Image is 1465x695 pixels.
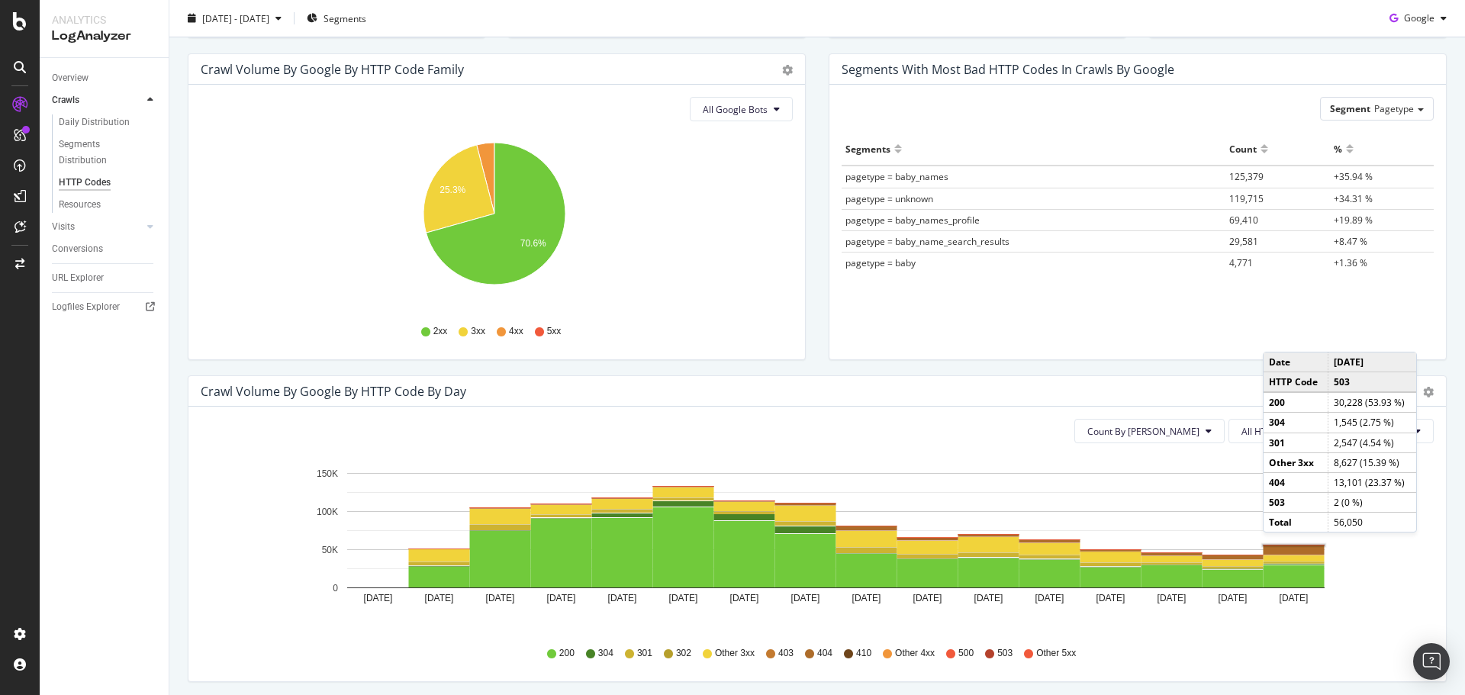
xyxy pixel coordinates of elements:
[201,455,1422,632] svg: A chart.
[895,647,935,660] span: Other 4xx
[433,325,448,338] span: 2xx
[1074,419,1225,443] button: Count By [PERSON_NAME]
[182,6,288,31] button: [DATE] - [DATE]
[913,593,942,603] text: [DATE]
[1374,102,1414,115] span: Pagetype
[52,299,158,315] a: Logfiles Explorer
[1334,137,1342,161] div: %
[547,325,562,338] span: 5xx
[1264,352,1328,372] td: Date
[1036,647,1076,660] span: Other 5xx
[322,545,338,555] text: 50K
[1264,513,1328,533] td: Total
[1219,593,1248,603] text: [DATE]
[1229,214,1258,227] span: 69,410
[1229,192,1264,205] span: 119,715
[52,92,143,108] a: Crawls
[1264,433,1328,452] td: 301
[52,299,120,315] div: Logfiles Explorer
[59,175,111,191] div: HTTP Codes
[1404,11,1434,24] span: Google
[1035,593,1064,603] text: [DATE]
[509,325,523,338] span: 4xx
[1264,493,1328,513] td: 503
[778,647,794,660] span: 403
[1280,593,1309,603] text: [DATE]
[1229,170,1264,183] span: 125,379
[1328,493,1416,513] td: 2 (0 %)
[845,137,890,161] div: Segments
[856,647,871,660] span: 410
[1334,235,1367,248] span: +8.47 %
[1328,433,1416,452] td: 2,547 (4.54 %)
[1383,6,1453,31] button: Google
[1328,472,1416,492] td: 13,101 (23.37 %)
[637,647,652,660] span: 301
[1264,392,1328,413] td: 200
[1158,593,1186,603] text: [DATE]
[1330,102,1370,115] span: Segment
[608,593,637,603] text: [DATE]
[845,170,948,183] span: pagetype = baby_names
[1328,392,1416,413] td: 30,228 (53.93 %)
[439,185,465,195] text: 25.3%
[974,593,1003,603] text: [DATE]
[52,270,158,286] a: URL Explorer
[520,238,546,249] text: 70.6%
[730,593,759,603] text: [DATE]
[59,137,143,169] div: Segments Distribution
[1264,372,1328,393] td: HTTP Code
[690,97,793,121] button: All Google Bots
[59,114,130,130] div: Daily Distribution
[59,175,158,191] a: HTTP Codes
[845,235,1009,248] span: pagetype = baby_name_search_results
[1264,452,1328,472] td: Other 3xx
[1334,170,1373,183] span: +35.94 %
[559,647,575,660] span: 200
[1264,472,1328,492] td: 404
[1328,513,1416,533] td: 56,050
[52,27,156,45] div: LogAnalyzer
[201,134,787,310] svg: A chart.
[1328,352,1416,372] td: [DATE]
[52,241,158,257] a: Conversions
[52,241,103,257] div: Conversions
[1334,214,1373,227] span: +19.89 %
[1087,425,1199,438] span: Count By Day
[52,92,79,108] div: Crawls
[1334,256,1367,269] span: +1.36 %
[547,593,576,603] text: [DATE]
[324,11,366,24] span: Segments
[52,12,156,27] div: Analytics
[997,647,1013,660] span: 503
[471,325,485,338] span: 3xx
[59,197,101,213] div: Resources
[1229,137,1257,161] div: Count
[845,214,980,227] span: pagetype = baby_names_profile
[52,219,75,235] div: Visits
[1423,387,1434,397] div: gear
[669,593,698,603] text: [DATE]
[201,384,466,399] div: Crawl Volume by google by HTTP Code by Day
[317,468,338,479] text: 150K
[59,137,158,169] a: Segments Distribution
[317,507,338,517] text: 100K
[52,270,104,286] div: URL Explorer
[333,583,338,594] text: 0
[1334,192,1373,205] span: +34.31 %
[364,593,393,603] text: [DATE]
[845,256,916,269] span: pagetype = baby
[852,593,881,603] text: [DATE]
[1096,593,1125,603] text: [DATE]
[202,11,269,24] span: [DATE] - [DATE]
[1328,452,1416,472] td: 8,627 (15.39 %)
[486,593,515,603] text: [DATE]
[1228,419,1331,443] button: All HTTP Codes
[1264,413,1328,433] td: 304
[1328,413,1416,433] td: 1,545 (2.75 %)
[715,647,755,660] span: Other 3xx
[782,65,793,76] div: gear
[817,647,832,660] span: 404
